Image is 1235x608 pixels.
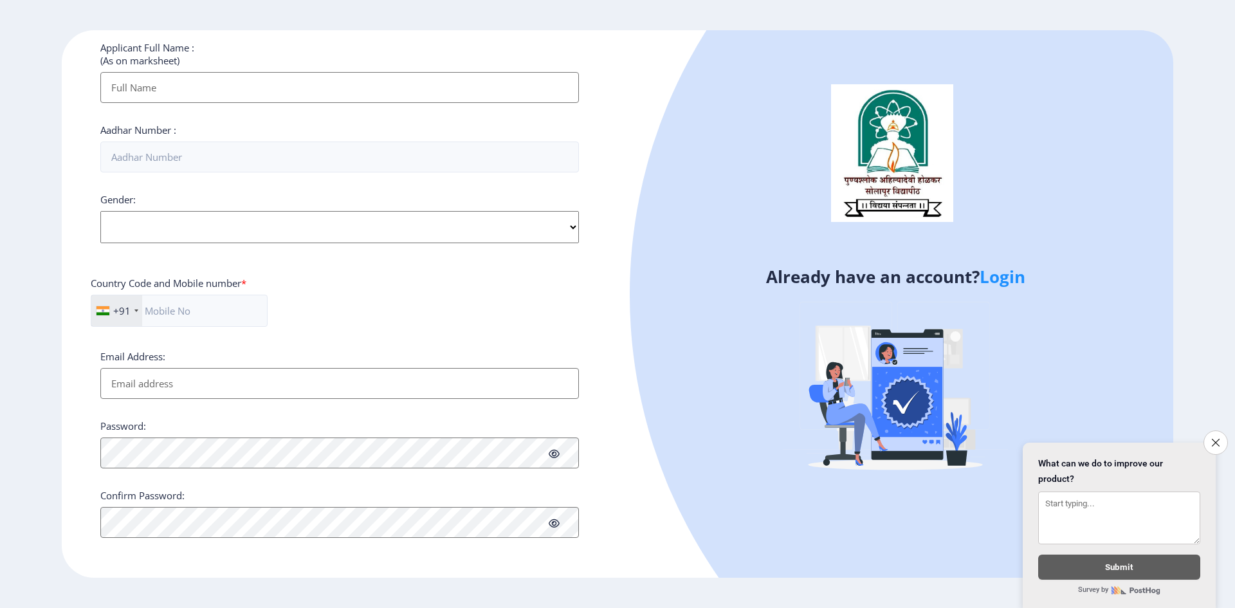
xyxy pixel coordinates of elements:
a: Login [980,265,1025,288]
img: Verified-rafiki.svg [783,277,1008,502]
label: Country Code and Mobile number [91,277,246,290]
input: Aadhar Number [100,142,579,172]
label: Confirm Password: [100,489,185,502]
label: Aadhar Number : [100,124,176,136]
img: logo [831,84,953,222]
div: +91 [113,304,131,317]
label: Applicant Full Name : (As on marksheet) [100,41,194,67]
input: Email address [100,368,579,399]
label: Password: [100,419,146,432]
div: India (भारत): +91 [91,295,142,326]
label: Email Address: [100,350,165,363]
input: Mobile No [91,295,268,327]
h4: Already have an account? [627,266,1164,287]
label: Gender: [100,193,136,206]
input: Full Name [100,72,579,103]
